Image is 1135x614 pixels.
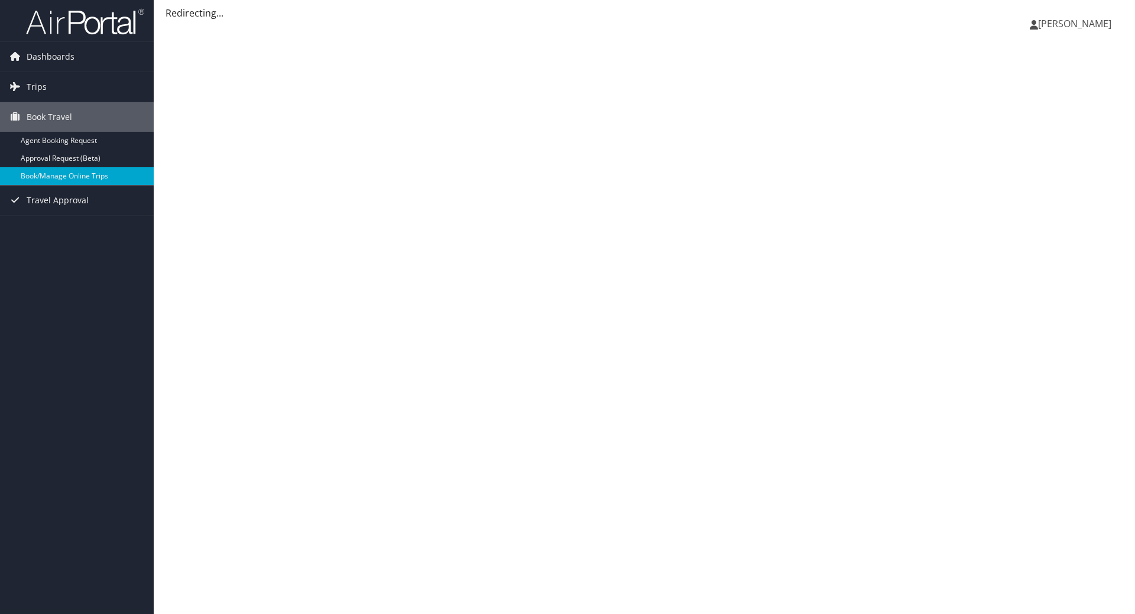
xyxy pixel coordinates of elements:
span: Travel Approval [27,186,89,215]
span: Dashboards [27,42,74,72]
span: [PERSON_NAME] [1038,17,1111,30]
img: airportal-logo.png [26,8,144,35]
span: Book Travel [27,102,72,132]
span: Trips [27,72,47,102]
a: [PERSON_NAME] [1030,6,1123,41]
div: Redirecting... [166,6,1123,20]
